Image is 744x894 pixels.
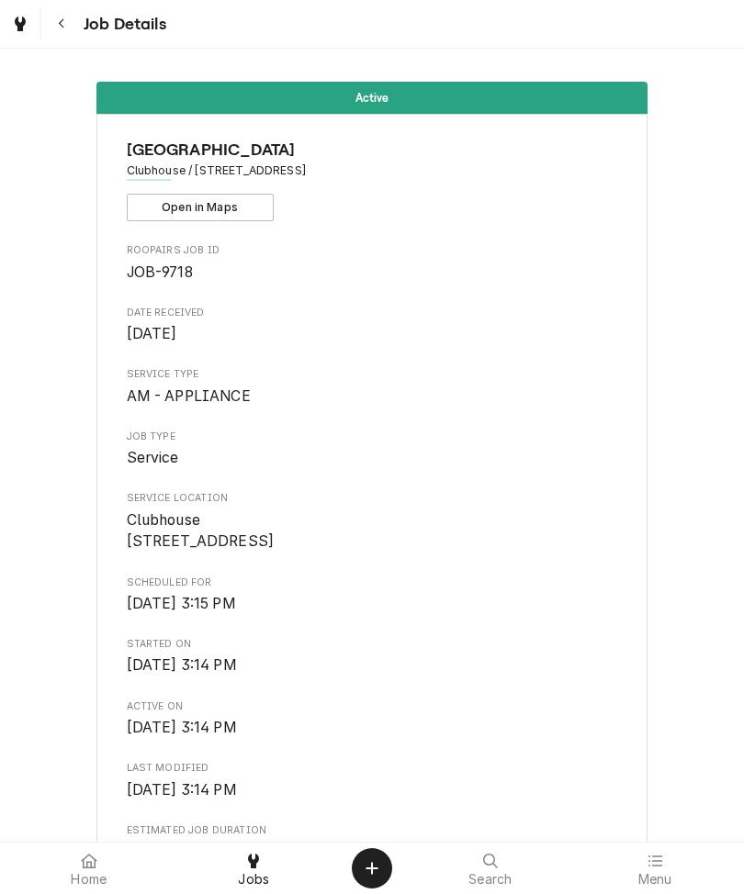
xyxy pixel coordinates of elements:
[127,263,193,281] span: JOB-9718
[238,872,269,887] span: Jobs
[127,162,618,179] span: Address
[173,846,336,890] a: Jobs
[127,138,618,162] span: Name
[78,12,166,37] span: Job Details
[355,92,389,104] span: Active
[127,491,618,553] div: Service Location
[127,367,618,382] span: Service Type
[127,637,618,676] div: Started On
[4,7,37,40] a: Go to Jobs
[127,367,618,407] div: Service Type
[127,262,618,284] span: Roopairs Job ID
[71,872,107,887] span: Home
[127,447,618,469] span: Job Type
[96,82,648,114] div: Status
[127,509,618,553] span: Service Location
[352,848,392,888] button: Create Object
[127,243,618,258] span: Roopairs Job ID
[127,823,618,863] div: Estimated Job Duration
[468,872,512,887] span: Search
[127,387,251,405] span: AM - APPLIANCE
[574,846,738,890] a: Menu
[638,872,672,887] span: Menu
[127,511,275,551] span: Clubhouse [STREET_ADDRESS]
[7,846,171,890] a: Home
[127,449,179,466] span: Service
[127,761,618,776] span: Last Modified
[127,576,618,590] span: Scheduled For
[127,717,618,739] span: Active On
[127,779,618,801] span: Last Modified
[127,243,618,283] div: Roopairs Job ID
[127,761,618,800] div: Last Modified
[45,7,78,40] button: Navigate back
[127,699,618,739] div: Active On
[127,654,618,676] span: Started On
[127,593,618,615] span: Scheduled For
[127,430,618,469] div: Job Type
[127,306,618,345] div: Date Received
[127,323,618,345] span: Date Received
[127,719,237,736] span: [DATE] 3:14 PM
[127,306,618,320] span: Date Received
[127,576,618,615] div: Scheduled For
[127,823,618,838] span: Estimated Job Duration
[127,637,618,652] span: Started On
[409,846,572,890] a: Search
[127,430,618,444] span: Job Type
[127,781,237,799] span: [DATE] 3:14 PM
[127,491,618,506] span: Service Location
[127,656,237,674] span: [DATE] 3:14 PM
[127,595,236,612] span: [DATE] 3:15 PM
[127,325,177,342] span: [DATE]
[127,194,274,221] button: Open in Maps
[127,699,618,714] span: Active On
[127,386,618,408] span: Service Type
[127,138,618,221] div: Client Information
